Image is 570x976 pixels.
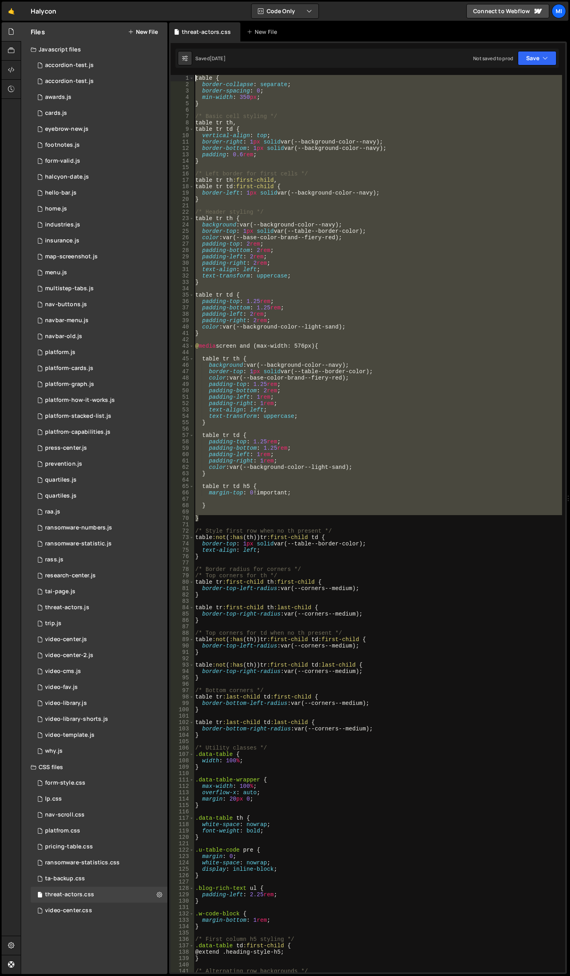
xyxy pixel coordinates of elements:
[171,113,194,120] div: 7
[171,828,194,834] div: 119
[171,732,194,738] div: 104
[171,305,194,311] div: 37
[31,73,167,89] div: 6189/14143.js
[31,329,167,344] div: 6189/43837.js
[171,777,194,783] div: 111
[171,183,194,190] div: 18
[171,675,194,681] div: 95
[171,241,194,247] div: 27
[171,311,194,317] div: 38
[171,809,194,815] div: 116
[171,796,194,802] div: 114
[171,962,194,968] div: 140
[45,221,80,228] div: industries.js
[171,789,194,796] div: 113
[31,600,167,616] div: 6189/29928.js
[45,413,111,420] div: platform-stacked-list.js
[171,860,194,866] div: 124
[171,502,194,509] div: 68
[45,142,80,149] div: footnotes.js
[171,139,194,145] div: 11
[31,169,167,185] div: 6189/28381.js
[171,745,194,751] div: 106
[31,504,167,520] div: 6189/21169.js
[171,356,194,362] div: 45
[45,875,85,882] div: ta-backup.css
[171,247,194,254] div: 28
[45,684,78,691] div: video-fav.js
[171,566,194,573] div: 78
[171,324,194,330] div: 40
[45,110,67,117] div: cards.js
[45,620,61,627] div: trip.js
[171,758,194,764] div: 108
[31,201,167,217] div: 6189/12140.js
[171,719,194,726] div: 102
[171,222,194,228] div: 24
[171,643,194,649] div: 90
[171,553,194,560] div: 76
[171,375,194,381] div: 48
[171,464,194,470] div: 62
[128,29,158,35] button: New File
[171,611,194,617] div: 85
[31,344,167,360] div: 6189/15495.js
[171,470,194,477] div: 63
[171,847,194,853] div: 122
[171,923,194,930] div: 134
[31,616,167,632] div: 6189/37034.js
[171,751,194,758] div: 107
[171,432,194,439] div: 57
[518,51,556,65] button: Save
[171,541,194,547] div: 74
[45,859,120,866] div: ransomware-statistics.css
[171,381,194,388] div: 49
[171,266,194,273] div: 31
[171,598,194,604] div: 83
[171,585,194,592] div: 81
[466,4,549,18] a: Connect to Webflow
[31,775,167,791] div: 6189/42792.css
[171,349,194,356] div: 44
[45,492,77,500] div: quartiles.js
[171,132,194,139] div: 10
[31,823,167,839] div: 6189/36566.css
[2,2,21,21] a: 🤙
[171,815,194,821] div: 117
[171,573,194,579] div: 79
[31,695,167,711] div: 6189/28942.js
[45,779,85,787] div: form-style.css
[31,536,167,552] div: 6189/41793.js
[31,408,167,424] div: 6189/36953.js
[171,177,194,183] div: 17
[171,949,194,955] div: 138
[171,783,194,789] div: 112
[171,477,194,483] div: 64
[195,55,226,62] div: Saved
[45,700,87,707] div: video-library.js
[31,552,167,568] div: 6189/11702.js
[171,368,194,375] div: 47
[45,668,81,675] div: video-cms.js
[31,392,167,408] div: 6189/37013.js
[45,572,96,579] div: research-center.js
[171,145,194,152] div: 12
[45,827,80,834] div: platfrom.css
[31,871,167,887] div: 6189/30091.css
[45,253,98,260] div: map-screenshot.js
[171,483,194,490] div: 65
[45,317,88,324] div: navbar-menu.js
[31,663,167,679] div: 6189/29441.js
[31,281,167,297] div: 6189/36741.js
[31,568,167,584] div: 6189/43597.js
[171,770,194,777] div: 110
[31,57,167,73] div: 6189/36096.js
[171,917,194,923] div: 133
[45,843,93,850] div: pricing-table.css
[171,394,194,400] div: 51
[171,75,194,81] div: 1
[171,872,194,879] div: 126
[31,376,167,392] div: 6189/36539.js
[210,55,226,62] div: [DATE]
[45,173,89,181] div: halcyon-date.js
